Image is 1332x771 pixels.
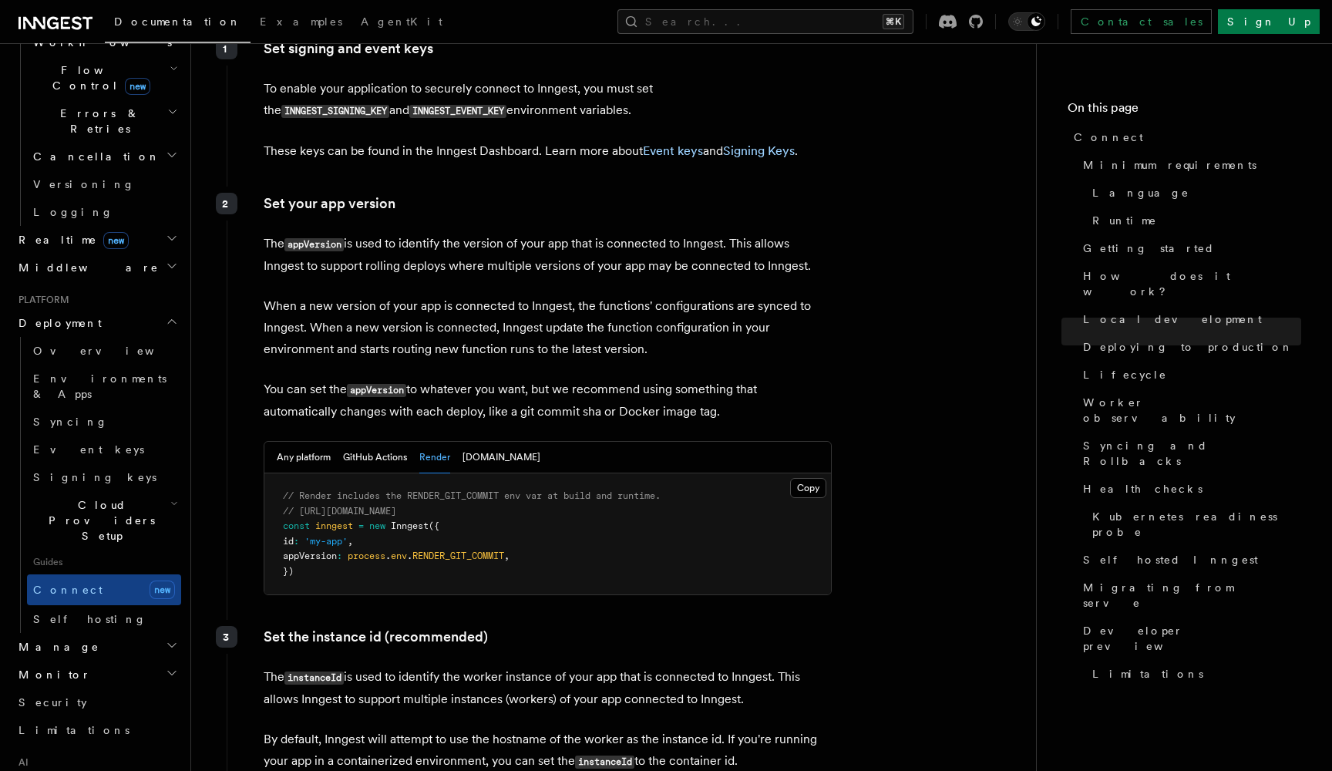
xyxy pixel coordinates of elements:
a: Sign Up [1218,9,1320,34]
button: Monitor [12,661,181,689]
span: Minimum requirements [1083,157,1256,173]
a: Versioning [27,170,181,198]
span: Cancellation [27,149,160,164]
a: Migrating from serve [1077,574,1301,617]
button: Flow Controlnew [27,56,181,99]
a: Health checks [1077,475,1301,503]
button: Search...⌘K [617,9,913,34]
button: Errors & Retries [27,99,181,143]
button: Cloud Providers Setup [27,491,181,550]
code: instanceId [575,756,634,769]
span: Security [18,696,87,709]
span: ({ [429,520,439,531]
button: Copy [790,478,826,498]
a: Language [1086,179,1301,207]
a: Getting started [1077,234,1301,262]
button: Manage [12,633,181,661]
span: AgentKit [361,15,442,28]
a: Connect [1068,123,1301,151]
span: Monitor [12,667,91,682]
span: Developer preview [1083,623,1301,654]
div: Deployment [12,337,181,633]
a: Runtime [1086,207,1301,234]
span: appVersion [283,550,337,561]
a: Limitations [12,716,181,744]
a: Overview [27,337,181,365]
span: Migrating from serve [1083,580,1301,611]
a: Worker observability [1077,389,1301,432]
span: : [294,536,299,547]
span: new [103,232,129,249]
a: How does it work? [1077,262,1301,305]
a: Local development [1077,305,1301,333]
a: Documentation [105,5,251,43]
code: INNGEST_EVENT_KEY [409,105,506,118]
code: appVersion [284,238,344,251]
span: Cloud Providers Setup [27,497,170,544]
span: , [504,550,510,561]
a: Lifecycle [1077,361,1301,389]
span: // Render includes the RENDER_GIT_COMMIT env var at build and runtime. [283,490,661,501]
a: Syncing [27,408,181,436]
span: Limitations [1092,666,1203,682]
span: Limitations [18,724,129,736]
span: RENDER_GIT_COMMIT [412,550,504,561]
span: Environments & Apps [33,372,166,400]
span: Platform [12,294,69,306]
span: Examples [260,15,342,28]
span: Flow Control [27,62,170,93]
p: The is used to identify the worker instance of your app that is connected to Inngest. This allows... [264,666,832,710]
span: Kubernetes readiness probe [1092,509,1301,540]
span: Connect [1074,130,1143,145]
div: 2 [216,193,237,214]
a: Self hosted Inngest [1077,546,1301,574]
span: Language [1092,185,1189,200]
a: Syncing and Rollbacks [1077,432,1301,475]
button: Cancellation [27,143,181,170]
span: AI [12,756,29,769]
span: Self hosting [33,613,146,625]
a: Signing Keys [723,143,795,158]
code: instanceId [284,672,344,685]
p: You can set the to whatever you want, but we recommend using something that automatically changes... [264,379,832,423]
span: . [407,550,412,561]
a: Deploying to production [1077,333,1301,361]
span: Middleware [12,260,159,275]
span: 'my-app' [304,536,348,547]
code: INNGEST_SIGNING_KEY [281,105,389,118]
kbd: ⌘K [883,14,904,29]
span: : [337,550,342,561]
span: Inngest [391,520,429,531]
span: How does it work? [1083,268,1301,299]
button: Any platform [277,442,331,473]
span: const [283,520,310,531]
a: Examples [251,5,351,42]
button: GitHub Actions [343,442,407,473]
span: Local development [1083,311,1262,327]
code: appVersion [347,384,406,397]
a: Event keys [643,143,703,158]
span: Versioning [33,178,135,190]
span: Syncing [33,416,108,428]
span: Overview [33,345,192,357]
span: inngest [315,520,353,531]
span: Event keys [33,443,144,456]
span: Getting started [1083,241,1215,256]
a: Contact sales [1071,9,1212,34]
span: Runtime [1092,213,1157,228]
span: Health checks [1083,481,1202,497]
span: Lifecycle [1083,367,1167,382]
a: Developer preview [1077,617,1301,660]
span: . [385,550,391,561]
span: Realtime [12,232,129,247]
span: Self hosted Inngest [1083,552,1258,567]
a: AgentKit [351,5,452,42]
span: Worker observability [1083,395,1301,426]
span: env [391,550,407,561]
span: Manage [12,639,99,655]
span: // [URL][DOMAIN_NAME] [283,506,396,517]
a: Kubernetes readiness probe [1086,503,1301,546]
a: Security [12,689,181,716]
button: [DOMAIN_NAME] [462,442,540,473]
span: Errors & Retries [27,106,167,136]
